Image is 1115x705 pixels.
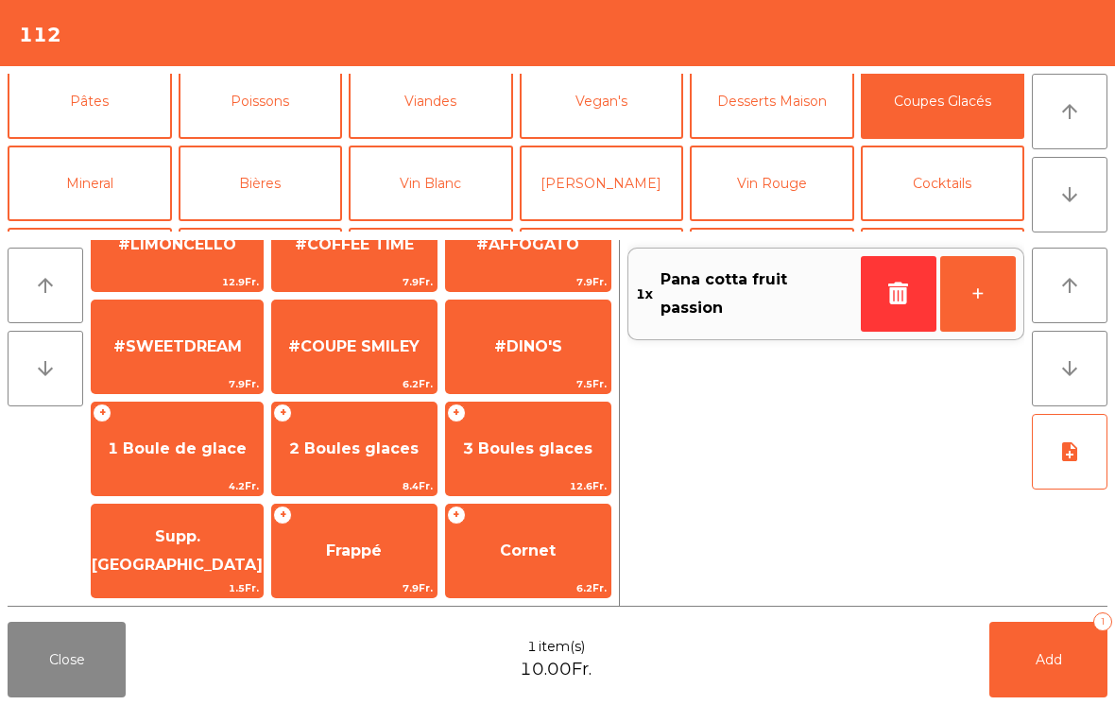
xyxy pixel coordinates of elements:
button: Viandes [349,63,513,139]
span: 7.9Fr. [272,273,437,291]
i: arrow_upward [1058,274,1081,297]
i: arrow_downward [34,357,57,380]
button: Apéritifs [8,228,172,303]
i: arrow_upward [34,274,57,297]
span: 1 [527,637,537,657]
span: Pana cotta fruit passion [660,266,853,323]
span: Frappé [326,542,382,559]
button: arrow_upward [1032,248,1107,323]
span: #COUPE SMILEY [288,337,420,355]
button: note_add [1032,414,1107,490]
button: arrow_upward [1032,74,1107,149]
span: 2 Boules glaces [289,439,419,457]
span: #SWEETDREAM [113,337,242,355]
span: 4.2Fr. [92,477,263,495]
span: Cornet [500,542,556,559]
button: Bières [179,146,343,221]
span: 6.2Fr. [272,375,437,393]
button: Digestifs [179,228,343,303]
span: 12.9Fr. [92,273,263,291]
span: 12.6Fr. [446,477,610,495]
span: 7.9Fr. [446,273,610,291]
button: arrow_downward [1032,157,1107,232]
button: + [940,256,1016,332]
button: Desserts Maison [690,63,854,139]
span: Supp. [GEOGRAPHIC_DATA] [92,527,263,574]
button: Cocktails [861,146,1025,221]
span: #AFFOGATO [476,235,579,253]
i: note_add [1058,440,1081,463]
span: + [273,404,292,422]
span: 3 Boules glaces [463,439,592,457]
span: + [447,506,466,524]
i: arrow_upward [1058,100,1081,123]
button: Coupes Glacés [861,63,1025,139]
button: Vin Rouge [690,146,854,221]
button: arrow_downward [1032,331,1107,406]
button: gobelet emporter [861,228,1025,303]
h4: 112 [19,21,61,49]
span: 8.4Fr. [272,477,437,495]
span: 1.5Fr. [92,579,263,597]
span: + [93,404,111,422]
button: [PERSON_NAME] [520,146,684,221]
button: Menu évènement [349,228,513,303]
span: 7.9Fr. [92,375,263,393]
span: 10.00Fr. [520,657,592,682]
span: 6.2Fr. [446,579,610,597]
i: arrow_downward [1058,357,1081,380]
span: 1x [636,266,653,323]
span: 1 Boule de glace [108,439,247,457]
span: + [447,404,466,422]
button: arrow_downward [8,331,83,406]
button: Vegan's [520,63,684,139]
button: arrow_upward [8,248,83,323]
span: + [273,506,292,524]
span: #DINO'S [494,337,562,355]
button: Huîtres [520,228,684,303]
button: Pâtes [8,63,172,139]
span: 7.9Fr. [272,579,437,597]
button: Vin Blanc [349,146,513,221]
span: item(s) [539,637,585,657]
button: Cadeaux [690,228,854,303]
span: Add [1036,651,1062,668]
span: #LIMONCELLO [118,235,236,253]
button: Mineral [8,146,172,221]
button: Poissons [179,63,343,139]
i: arrow_downward [1058,183,1081,206]
span: 7.5Fr. [446,375,610,393]
button: Add1 [989,622,1107,697]
div: 1 [1093,612,1112,631]
button: Close [8,622,126,697]
span: #COFFEE TIME [295,235,414,253]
